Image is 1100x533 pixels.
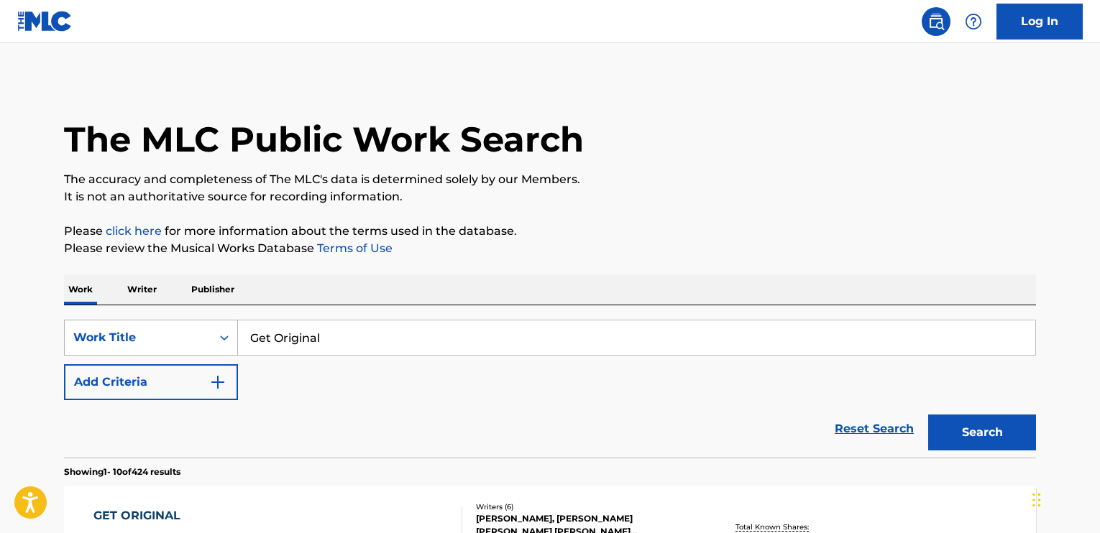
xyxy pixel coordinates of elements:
p: Work [64,274,97,305]
p: Please for more information about the terms used in the database. [64,223,1036,240]
div: Drag [1032,478,1041,522]
button: Add Criteria [64,364,238,400]
p: Showing 1 - 10 of 424 results [64,465,180,478]
img: MLC Logo [17,11,73,32]
img: 9d2ae6d4665cec9f34b9.svg [209,374,226,391]
a: click here [106,224,162,238]
p: It is not an authoritative source for recording information. [64,188,1036,205]
h1: The MLC Public Work Search [64,118,584,161]
div: Writers ( 6 ) [476,501,693,512]
img: help [965,13,982,30]
p: Publisher [187,274,239,305]
p: The accuracy and completeness of The MLC's data is determined solely by our Members. [64,171,1036,188]
img: search [927,13,945,30]
button: Search [928,414,1036,450]
p: Writer [123,274,161,305]
p: Please review the Musical Works Database [64,240,1036,257]
div: GET ORIGINAL [93,507,223,524]
div: Help [959,7,988,36]
iframe: Chat Widget [1028,464,1100,533]
a: Reset Search [828,413,921,445]
a: Log In [996,4,1083,40]
div: Work Title [73,329,203,346]
form: Search Form [64,320,1036,458]
p: Total Known Shares: [735,522,812,532]
a: Public Search [922,7,950,36]
a: Terms of Use [314,241,393,255]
